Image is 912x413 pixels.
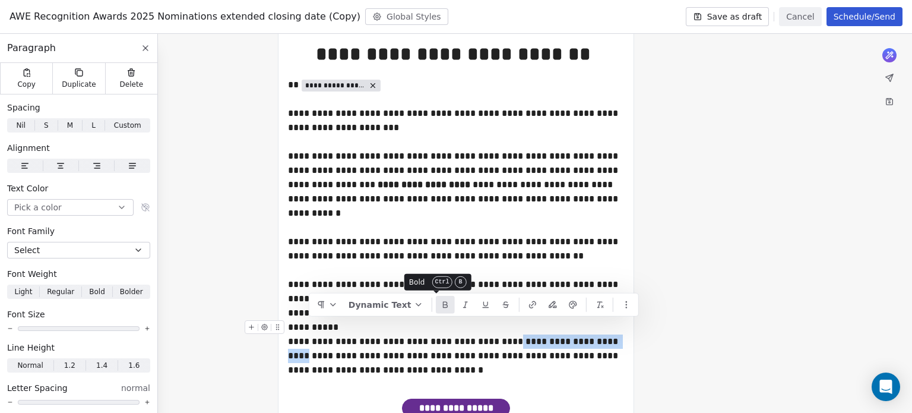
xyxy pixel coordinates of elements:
[365,8,448,25] button: Global Styles
[14,286,32,297] span: Light
[14,244,40,256] span: Select
[62,80,96,89] span: Duplicate
[7,41,56,55] span: Paragraph
[9,10,360,24] span: AWE Recognition Awards 2025 Nominations extended closing date (Copy)
[7,268,57,280] span: Font Weight
[872,373,900,401] div: Open Intercom Messenger
[121,382,150,394] span: normal
[91,120,96,131] span: L
[120,80,144,89] span: Delete
[7,342,55,354] span: Line Height
[47,286,74,297] span: Regular
[432,276,452,288] kbd: Ctrl
[114,120,141,131] span: Custom
[120,286,143,297] span: Bolder
[64,360,75,371] span: 1.2
[128,360,140,371] span: 1.6
[67,120,73,131] span: M
[7,182,48,194] span: Text Color
[96,360,107,371] span: 1.4
[686,7,769,26] button: Save as draft
[7,382,68,394] span: Letter Spacing
[17,360,43,371] span: Normal
[17,80,36,89] span: Copy
[89,286,105,297] span: Bold
[7,142,50,154] span: Alignment
[7,199,134,216] button: Pick a color
[344,296,428,314] button: Dynamic Text
[7,308,45,320] span: Font Size
[826,7,902,26] button: Schedule/Send
[409,278,425,287] span: Bold
[779,7,821,26] button: Cancel
[7,102,40,114] span: Spacing
[455,276,467,288] kbd: B
[44,120,49,131] span: S
[7,225,55,237] span: Font Family
[16,120,26,131] span: Nil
